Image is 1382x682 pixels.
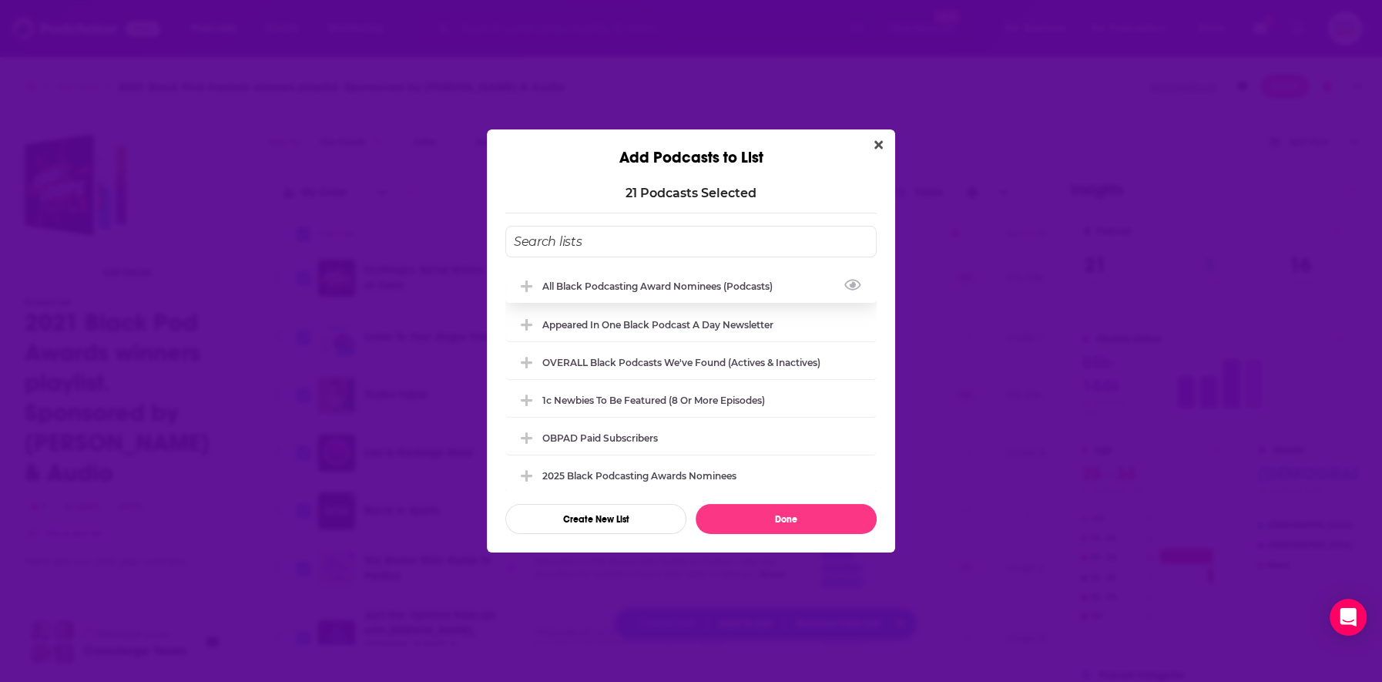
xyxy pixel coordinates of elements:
[542,281,782,292] div: All Black Podcasting Award nominees (podcasts)
[505,226,877,534] div: Add Podcast To List
[505,383,877,417] div: 1c Newbies to be featured (8 or more episodes)
[542,432,658,444] div: OBPAD paid subscribers
[542,319,773,331] div: Appeared in One Black podcast a day newsletter
[505,504,686,534] button: Create New List
[505,226,877,257] input: Search lists
[505,345,877,379] div: OVERALL Black podcasts we've found (actives & inactives)
[542,357,820,368] div: OVERALL Black podcasts we've found (actives & inactives)
[505,459,877,492] div: 2025 Black Podcasting Awards nominees
[487,129,895,167] div: Add Podcasts to List
[542,470,736,482] div: 2025 Black Podcasting Awards nominees
[542,395,765,406] div: 1c Newbies to be featured (8 or more episodes)
[773,289,782,291] button: View Link
[1330,599,1367,636] div: Open Intercom Messenger
[696,504,877,534] button: Done
[505,421,877,455] div: OBPAD paid subscribers
[505,269,877,303] div: All Black Podcasting Award nominees (podcasts)
[626,186,756,200] p: 21 Podcast s Selected
[505,307,877,341] div: Appeared in One Black podcast a day newsletter
[868,136,889,155] button: Close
